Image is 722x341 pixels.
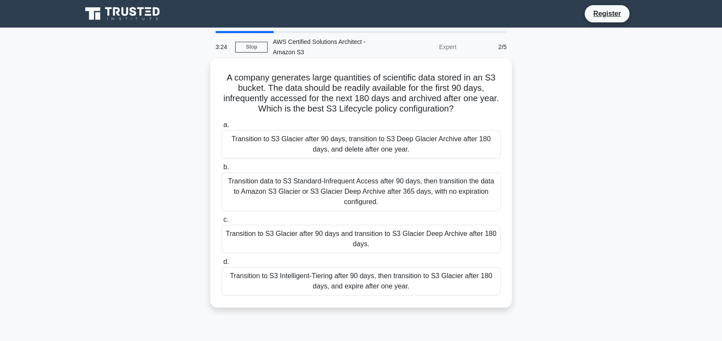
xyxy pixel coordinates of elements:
div: AWS Certified Solutions Architect - Amazon S3 [268,33,386,61]
span: c. [223,216,228,223]
span: b. [223,163,229,170]
div: 3:24 [210,38,235,56]
a: Stop [235,42,268,53]
h5: A company generates large quantities of scientific data stored in an S3 bucket. The data should b... [221,72,501,115]
div: Transition to S3 Intelligent-Tiering after 90 days, then transition to S3 Glacier after 180 days,... [221,267,501,295]
span: d. [223,258,229,265]
div: Transition data to S3 Standard-Infrequent Access after 90 days, then transition the data to Amazo... [221,172,501,211]
div: Expert [386,38,461,56]
div: Transition to S3 Glacier after 90 days, transition to S3 Deep Glacier Archive after 180 days, and... [221,130,501,158]
div: 2/5 [461,38,512,56]
span: a. [223,121,229,128]
a: Register [588,8,626,19]
div: Transition to S3 Glacier after 90 days and transition to S3 Glacier Deep Archive after 180 days. [221,225,501,253]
